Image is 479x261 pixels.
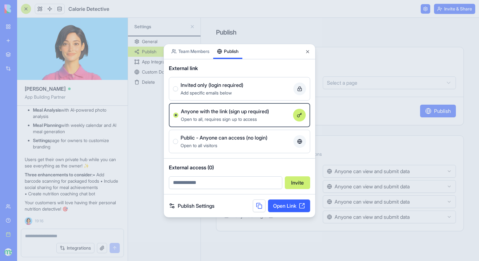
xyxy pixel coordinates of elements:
span: Invited only (login required) [181,81,243,89]
span: External link [169,64,198,72]
button: Team Members [168,44,213,59]
button: Invited only (login required)Add specific emails below [173,86,178,91]
span: Open to all visitors [181,143,217,148]
span: Add specific emails below [181,90,232,95]
a: Publish Settings [169,202,214,210]
button: Public - Anyone can access (no login)Open to all visitors [173,139,178,144]
a: Open Link [268,199,310,212]
button: Publish [213,44,242,59]
span: External access (0) [169,164,310,171]
span: Anyone with the link (sign up required) [181,108,269,115]
button: Invite [285,176,310,189]
button: Anyone with the link (sign up required)Open to all, requires sign up to access [173,113,178,118]
span: Open to all, requires sign up to access [181,116,257,122]
span: Public - Anyone can access (no login) [181,134,267,141]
